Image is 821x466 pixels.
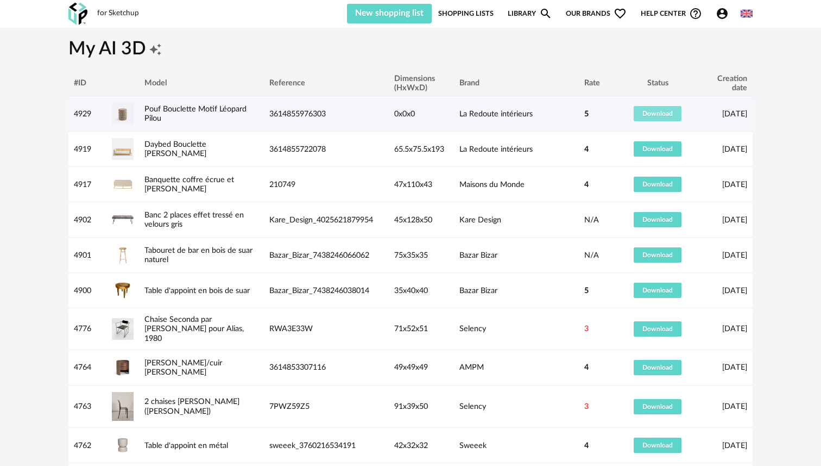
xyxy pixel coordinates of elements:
a: Table d'appoint en bois de suar [144,287,250,295]
span: 5 [584,286,589,295]
span: Kare_Design_4025621879954 [269,216,373,224]
div: 65.5x75.5x193 [389,145,454,154]
span: Download [642,326,673,332]
div: La Redoute intérieurs [454,145,579,154]
div: 71x52x51 [389,324,454,333]
div: 4917 [68,180,106,189]
span: Our brands [566,4,627,23]
div: Sweeek [454,441,579,450]
div: AMPM [454,363,579,372]
button: Download [634,321,681,337]
img: Banquette coffre écrue et dorée [112,173,134,195]
div: 4929 [68,109,106,119]
div: Brand [454,78,579,88]
span: 3 [584,402,589,411]
div: #ID [68,78,106,88]
span: 3614855976303 [269,110,326,118]
img: Table d'appoint en bois de suar [112,279,134,301]
button: New shopping list [347,4,432,23]
img: Table d'appoint en métal [112,434,134,456]
button: Download [634,438,681,453]
span: Download [642,364,673,371]
span: 4 [584,145,589,154]
span: 7PWZ59Z5 [269,402,310,411]
span: Download [642,442,673,449]
span: RWA3E33W [269,325,313,333]
span: 210749 [269,181,295,189]
div: 4901 [68,251,106,260]
img: Pouf Bouclette Motif Léopard Pilou [112,103,134,125]
div: 4764 [68,363,106,372]
a: Table d'appoint en métal [144,442,228,450]
img: Chaise Seconda par Mario Botta pour Alias, 1980 [112,318,134,340]
span: Heart Outline icon [614,7,627,20]
div: [DATE] [698,180,753,189]
div: Model [139,78,264,88]
div: 0x0x0 [389,109,454,119]
div: 42x32x32 [389,441,454,450]
div: Reference [264,78,389,88]
div: 45x128x50 [389,215,454,225]
span: 4 [584,180,589,189]
button: Download [634,177,681,192]
a: Tabouret de bar en bois de suar naturel [144,246,252,264]
span: Creation icon [149,38,162,61]
span: 5 [584,109,589,119]
a: Daybed Bouclette [PERSON_NAME] [144,140,206,158]
div: 91x39x50 [389,402,454,411]
button: Download [634,106,681,121]
span: 3 [584,324,589,333]
span: Help Circle Outline icon [689,7,702,20]
div: [DATE] [698,324,753,333]
span: 4 [584,441,589,450]
div: [DATE] [698,286,753,295]
div: La Redoute intérieurs [454,109,579,119]
div: Maisons du Monde [454,180,579,189]
div: [DATE] [698,145,753,154]
span: sweeek_3760216534191 [269,442,356,450]
span: N/A [584,216,599,224]
div: [DATE] [698,251,753,260]
div: [DATE] [698,363,753,372]
a: [PERSON_NAME]/cuir [PERSON_NAME] [144,359,222,376]
button: Download [634,360,681,375]
div: Kare Design [454,215,579,225]
div: 4776 [68,324,106,333]
div: Selency [454,324,579,333]
span: New shopping list [355,9,424,17]
img: Banc 2 places effet tressé en velours gris [112,209,134,231]
div: Bazar Bizar [454,251,579,260]
span: Help centerHelp Circle Outline icon [641,7,702,20]
span: 3614855722078 [269,145,326,153]
span: Bazar_Bizar_7438246066062 [269,251,369,259]
img: Daybed Bouclette Scillia [112,138,134,160]
button: Download [634,283,681,298]
button: Download [634,399,681,414]
span: Account Circle icon [716,7,729,20]
img: 2 chaises Victoria Ghost (Philippe Starck) [112,392,134,421]
span: Download [642,287,673,294]
span: Download [642,146,673,152]
span: 4 [584,363,589,372]
div: Bazar Bizar [454,286,579,295]
div: 49x49x49 [389,363,454,372]
div: [DATE] [698,215,753,225]
button: Download [634,247,681,263]
a: 2 chaises [PERSON_NAME] ([PERSON_NAME]) [144,397,239,415]
span: Bazar_Bizar_7438246038014 [269,287,369,295]
div: Selency [454,402,579,411]
div: 47x110x43 [389,180,454,189]
div: Rate [579,78,617,88]
div: 4900 [68,286,106,295]
div: Dimensions (HxWxD) [389,74,454,93]
span: 3614853307116 [269,363,326,371]
div: 4762 [68,441,106,450]
div: [DATE] [698,109,753,119]
div: for Sketchup [97,9,139,18]
a: Banquette coffre écrue et [PERSON_NAME] [144,176,234,193]
span: Magnify icon [539,7,552,20]
div: [DATE] [698,402,753,411]
button: Download [634,141,681,157]
h1: My AI 3D [68,38,753,61]
img: Tabouret de bar en bois de suar naturel [112,244,134,266]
